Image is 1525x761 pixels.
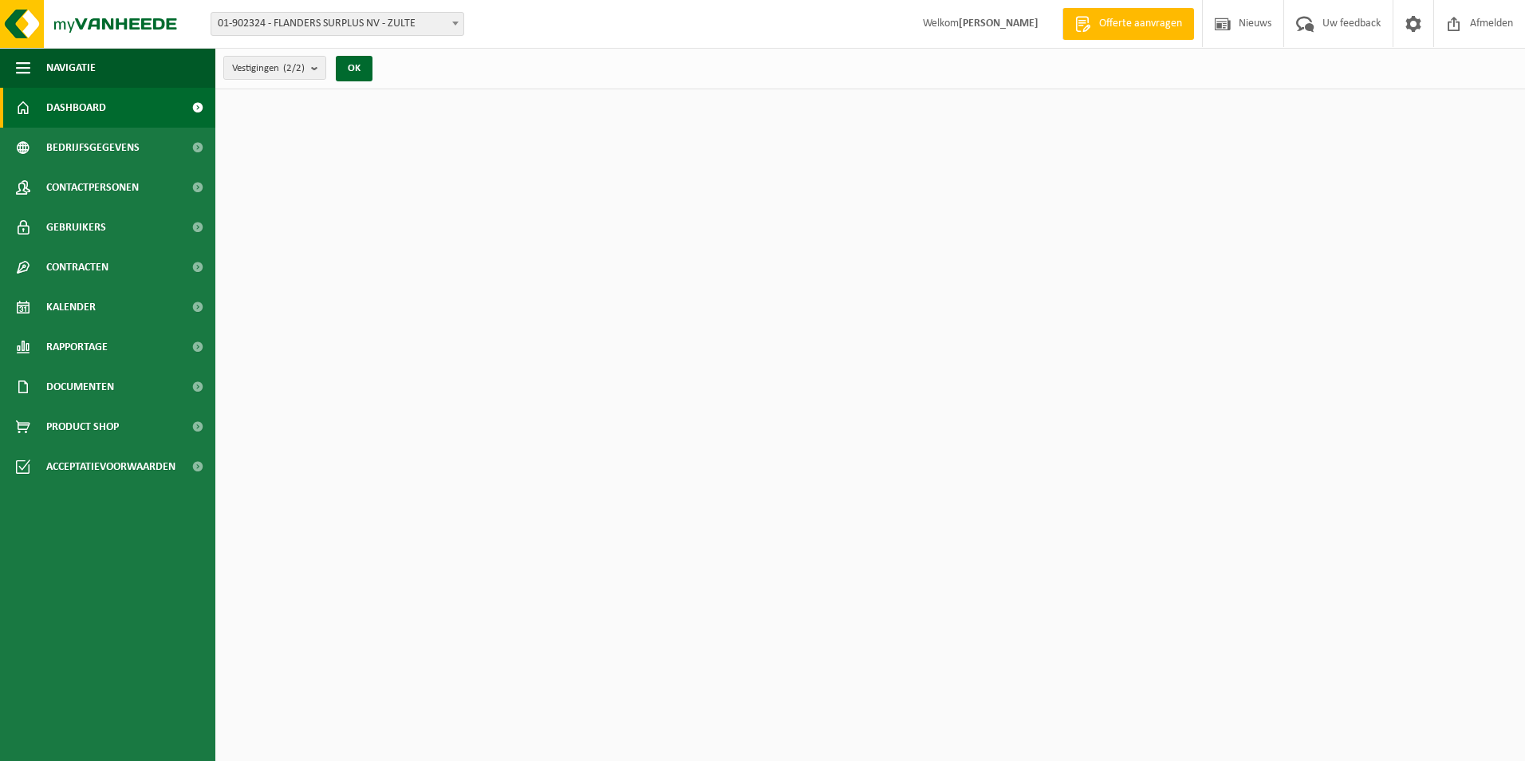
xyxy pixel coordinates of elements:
count: (2/2) [283,63,305,73]
span: Product Shop [46,407,119,447]
span: Kalender [46,287,96,327]
button: OK [336,56,372,81]
span: Gebruikers [46,207,106,247]
span: Navigatie [46,48,96,88]
a: Offerte aanvragen [1062,8,1194,40]
iframe: chat widget [8,726,266,761]
span: Dashboard [46,88,106,128]
strong: [PERSON_NAME] [959,18,1038,30]
button: Vestigingen(2/2) [223,56,326,80]
span: 01-902324 - FLANDERS SURPLUS NV - ZULTE [211,13,463,35]
span: Bedrijfsgegevens [46,128,140,168]
span: 01-902324 - FLANDERS SURPLUS NV - ZULTE [211,12,464,36]
span: Vestigingen [232,57,305,81]
span: Contracten [46,247,108,287]
span: Rapportage [46,327,108,367]
span: Documenten [46,367,114,407]
span: Contactpersonen [46,168,139,207]
span: Offerte aanvragen [1095,16,1186,32]
span: Acceptatievoorwaarden [46,447,175,487]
